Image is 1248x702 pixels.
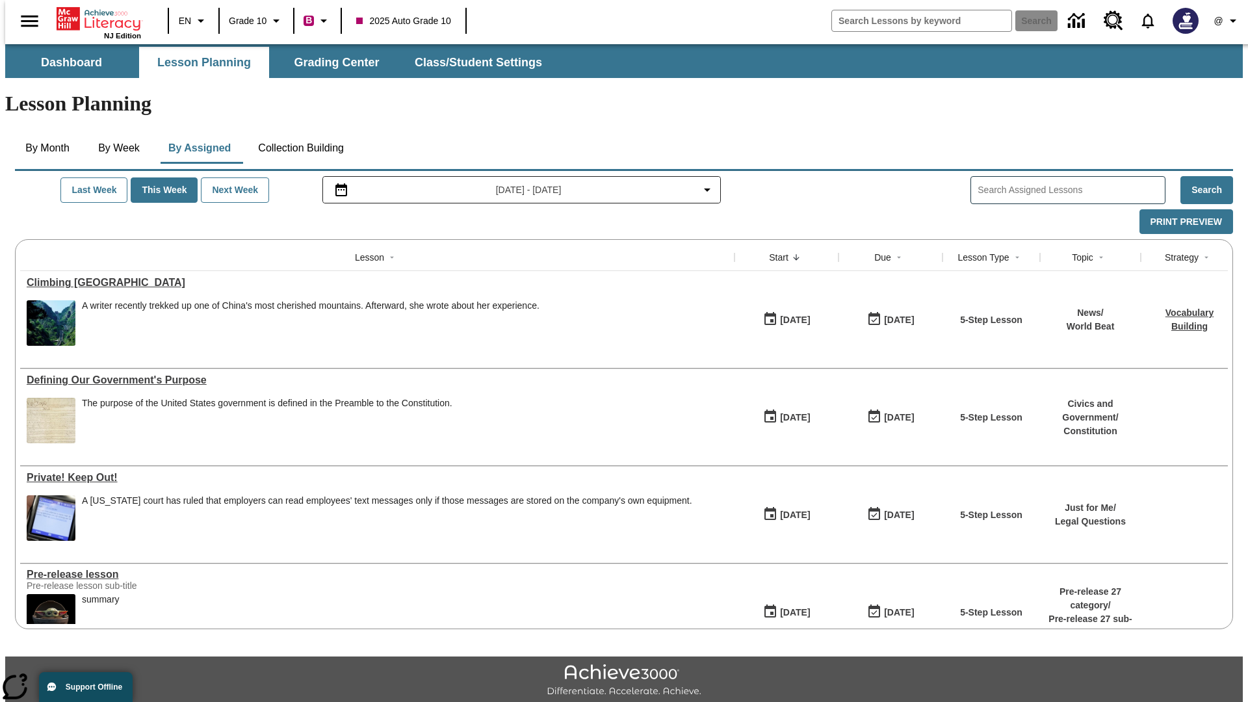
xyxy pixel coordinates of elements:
a: Private! Keep Out!, Lessons [27,472,728,484]
p: 5-Step Lesson [960,313,1022,327]
span: Class/Student Settings [415,55,542,70]
div: A California court has ruled that employers can read employees' text messages only if those messa... [82,495,692,541]
button: Sort [1093,250,1109,265]
button: Class/Student Settings [404,47,552,78]
button: Grade: Grade 10, Select a grade [224,9,289,32]
button: 01/25/26: Last day the lesson can be accessed [863,600,918,625]
button: Sort [384,250,400,265]
img: Achieve3000 Differentiate Accelerate Achieve [547,664,701,697]
button: 07/01/25: First time the lesson was available [759,405,814,430]
div: Strategy [1165,251,1199,264]
p: Legal Questions [1055,515,1126,528]
button: Next Week [201,177,269,203]
h1: Lesson Planning [5,92,1243,116]
img: Close-up of the screen of a mobile phone. After a lawsuit, a court ruled that companies may read ... [27,495,75,541]
button: Last Week [60,177,127,203]
p: Just for Me / [1055,501,1126,515]
div: summary [82,594,120,640]
div: Private! Keep Out! [27,472,728,484]
button: Sort [1009,250,1025,265]
span: Grade 10 [229,14,266,28]
button: Select a new avatar [1165,4,1206,38]
button: Sort [1199,250,1214,265]
div: [DATE] [884,409,914,426]
button: Support Offline [39,672,133,702]
span: Dashboard [41,55,102,70]
img: This historic document written in calligraphic script on aged parchment, is the Preamble of the C... [27,398,75,443]
div: Climbing Mount Tai [27,277,728,289]
div: Due [874,251,891,264]
span: EN [179,14,191,28]
div: [DATE] [780,604,810,621]
div: SubNavbar [5,47,554,78]
a: Resource Center, Will open in new tab [1096,3,1131,38]
div: Defining Our Government's Purpose [27,374,728,386]
span: Grading Center [294,55,379,70]
div: [DATE] [780,507,810,523]
p: 5-Step Lesson [960,411,1022,424]
a: Climbing Mount Tai, Lessons [27,277,728,289]
button: Search [1180,176,1233,204]
span: NJ Edition [104,32,141,40]
button: Sort [891,250,907,265]
div: Topic [1072,251,1093,264]
img: 6000 stone steps to climb Mount Tai in Chinese countryside [27,300,75,346]
div: [DATE] [884,507,914,523]
p: Pre-release 27 sub-category [1046,612,1134,640]
div: [DATE] [884,604,914,621]
span: 2025 Auto Grade 10 [356,14,450,28]
a: Notifications [1131,4,1165,38]
div: SubNavbar [5,44,1243,78]
div: Lesson Type [957,251,1009,264]
p: 5-Step Lesson [960,508,1022,522]
div: Start [769,251,788,264]
button: Language: EN, Select a language [173,9,214,32]
button: Select the date range menu item [328,182,716,198]
button: Collection Building [248,133,354,164]
button: This Week [131,177,198,203]
button: 06/30/26: Last day the lesson can be accessed [863,307,918,332]
button: Grading Center [272,47,402,78]
span: [DATE] - [DATE] [496,183,562,197]
button: By Week [86,133,151,164]
div: Pre-release lesson [27,569,728,580]
span: Support Offline [66,682,122,692]
button: Profile/Settings [1206,9,1248,32]
div: Lesson [355,251,384,264]
div: [DATE] [780,312,810,328]
div: Pre-release lesson sub-title [27,580,222,591]
input: search field [832,10,1011,31]
button: Dashboard [6,47,136,78]
button: By Assigned [158,133,241,164]
span: Lesson Planning [157,55,251,70]
button: 03/31/26: Last day the lesson can be accessed [863,405,918,430]
p: 5-Step Lesson [960,606,1022,619]
svg: Collapse Date Range Filter [699,182,715,198]
p: World Beat [1067,320,1115,333]
button: Boost Class color is violet red. Change class color [298,9,337,32]
button: 04/14/25: First time the lesson was available [759,502,814,527]
div: [DATE] [884,312,914,328]
div: A writer recently trekked up one of China's most cherished mountains. Afterward, she wrote about ... [82,300,539,311]
button: By Month [15,133,80,164]
button: 07/22/25: First time the lesson was available [759,307,814,332]
div: A [US_STATE] court has ruled that employers can read employees' text messages only if those messa... [82,495,692,506]
span: B [305,12,312,29]
span: The purpose of the United States government is defined in the Preamble to the Constitution. [82,398,452,443]
button: Sort [788,250,804,265]
img: Avatar [1173,8,1199,34]
div: summary [82,594,120,605]
p: Constitution [1046,424,1134,438]
button: 01/22/25: First time the lesson was available [759,600,814,625]
button: 04/20/26: Last day the lesson can be accessed [863,502,918,527]
p: Civics and Government / [1046,397,1134,424]
p: Pre-release 27 category / [1046,585,1134,612]
a: Defining Our Government's Purpose, Lessons [27,374,728,386]
div: A writer recently trekked up one of China's most cherished mountains. Afterward, she wrote about ... [82,300,539,346]
a: Home [57,6,141,32]
input: Search Assigned Lessons [978,181,1165,200]
a: Pre-release lesson, Lessons [27,569,728,580]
